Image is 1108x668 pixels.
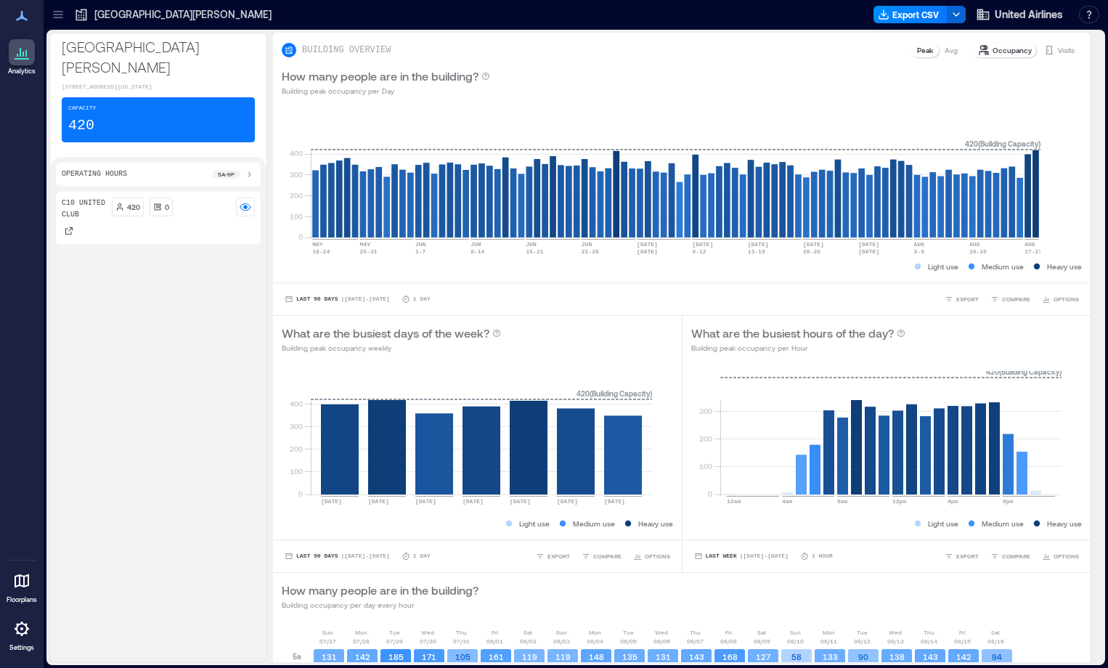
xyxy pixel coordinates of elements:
p: 420 [68,115,94,136]
text: 94 [992,652,1002,661]
text: 12pm [892,498,906,505]
text: [DATE] [321,498,342,505]
text: 13-19 [748,248,765,255]
button: OPTIONS [1039,292,1082,306]
text: 133 [823,652,838,661]
p: Operating Hours [62,168,127,180]
text: [DATE] [692,241,713,248]
p: Building peak occupancy per Day [282,85,490,97]
p: 08/11 [820,637,837,645]
p: 08/02 [520,637,537,645]
p: Light use [928,518,958,529]
button: COMPARE [987,549,1033,563]
span: COMPARE [593,552,622,561]
tspan: 200 [290,444,303,453]
text: [DATE] [858,248,879,255]
p: [GEOGRAPHIC_DATA][PERSON_NAME] [94,7,272,22]
tspan: 400 [290,149,303,158]
p: 08/07 [687,637,704,645]
p: Building peak occupancy weekly [282,342,501,354]
p: 420 [127,201,140,213]
a: Floorplans [2,563,41,608]
tspan: 400 [290,399,303,408]
text: 119 [555,652,571,661]
p: Thu [924,628,934,637]
text: 17-23 [1025,248,1042,255]
text: 143 [923,652,938,661]
text: [DATE] [637,248,658,255]
button: EXPORT [533,549,573,563]
button: COMPARE [987,292,1033,306]
p: 08/06 [653,637,670,645]
text: 6-12 [692,248,706,255]
p: Sat [991,628,1000,637]
text: AUG [1025,241,1035,248]
button: Last 90 Days |[DATE]-[DATE] [282,292,393,306]
text: 8-14 [471,248,484,255]
text: 142 [355,652,370,661]
p: Avg [945,44,958,56]
p: Mon [355,628,367,637]
p: 1 Day [413,295,431,304]
p: Heavy use [1047,261,1082,272]
p: 07/30 [420,637,436,645]
p: 08/03 [553,637,570,645]
p: 5a - 9p [218,170,235,179]
text: [DATE] [368,498,389,505]
tspan: 0 [298,489,303,498]
text: 131 [322,652,337,661]
text: JUN [526,241,537,248]
text: [DATE] [858,241,879,248]
tspan: 200 [698,434,712,443]
p: Thu [456,628,467,637]
text: [DATE] [604,498,625,505]
text: 119 [522,652,537,661]
text: 138 [889,652,905,661]
tspan: 300 [290,422,303,431]
button: United Airlines [971,3,1067,26]
text: 171 [422,652,436,661]
text: MAY [312,241,323,248]
text: 168 [722,652,738,661]
button: COMPARE [579,549,624,563]
text: 131 [656,652,671,661]
span: OPTIONS [1054,552,1079,561]
button: Last Week |[DATE]-[DATE] [691,549,791,563]
p: Wed [655,628,668,637]
p: 1 Hour [812,552,833,561]
p: Light use [928,261,958,272]
text: JUN [471,241,481,248]
p: Mon [589,628,601,637]
text: 8pm [1003,498,1014,505]
p: Peak [917,44,933,56]
p: Sun [322,628,333,637]
text: 12am [727,498,741,505]
p: Tue [389,628,400,637]
p: 08/15 [954,637,971,645]
p: Settings [9,643,34,652]
tspan: 300 [698,407,712,415]
p: Fri [725,628,732,637]
p: BUILDING OVERVIEW [302,44,391,56]
p: 07/27 [319,637,336,645]
text: 58 [791,652,802,661]
text: 127 [756,652,771,661]
p: Heavy use [1047,518,1082,529]
text: 135 [622,652,637,661]
button: Export CSV [873,6,948,23]
p: Sun [556,628,567,637]
tspan: 0 [707,489,712,498]
a: Analytics [4,35,40,80]
p: 1 Day [413,552,431,561]
p: Wed [889,628,902,637]
p: 07/31 [453,637,470,645]
text: 20-26 [803,248,820,255]
text: [DATE] [510,498,531,505]
text: 4am [782,498,793,505]
p: 08/01 [486,637,503,645]
p: C10 United Club [62,197,106,221]
p: 08/04 [587,637,603,645]
text: 18-24 [312,248,330,255]
p: Sat [524,628,532,637]
text: JUN [582,241,592,248]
